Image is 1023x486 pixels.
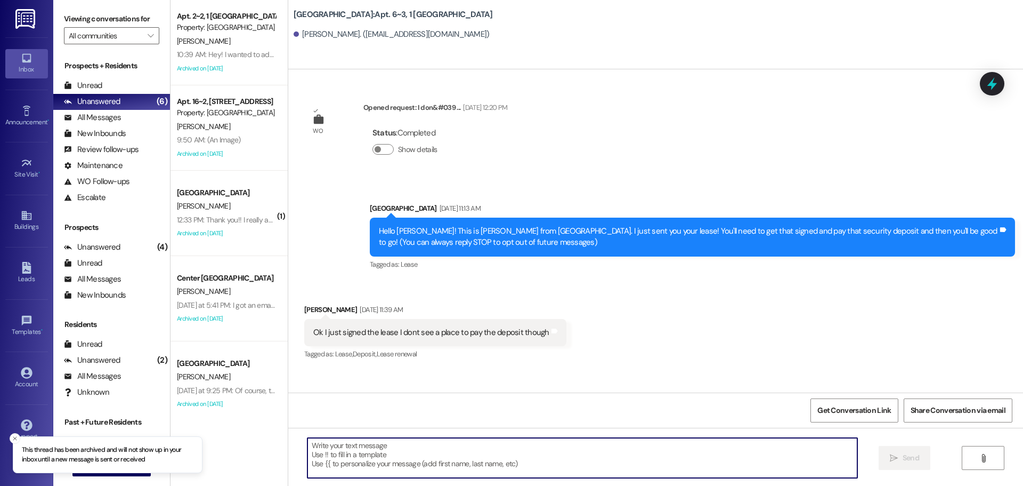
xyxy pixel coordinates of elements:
span: Lease renewal [377,349,417,358]
div: Unanswered [64,242,120,253]
div: Prospects [53,222,170,233]
div: All Messages [64,371,121,382]
span: Deposit , [353,349,377,358]
div: [DATE] at 5:41 PM: I got an email with parking info. Is there a fee for handicap parking? [177,300,439,310]
div: Apt. 2~2, 1 [GEOGRAPHIC_DATA] [177,11,275,22]
div: Opened request: I don&#039 ... [363,102,508,117]
span: [PERSON_NAME] [177,36,230,46]
div: Past + Future Residents [53,417,170,428]
button: Close toast [10,433,20,444]
span: [PERSON_NAME] [177,372,230,381]
a: Site Visit • [5,154,48,183]
div: : Completed [372,125,442,141]
p: This thread has been archived and will not show up in your inbox until a new message is sent or r... [22,445,193,464]
a: Leads [5,259,48,288]
span: Share Conversation via email [911,405,1005,416]
div: [PERSON_NAME] [304,304,566,319]
div: [GEOGRAPHIC_DATA] [370,203,1015,218]
b: Status [372,128,396,138]
span: • [47,117,49,124]
div: Archived on [DATE] [176,147,277,161]
div: [PERSON_NAME]. ([EMAIL_ADDRESS][DOMAIN_NAME]) [294,29,490,40]
label: Viewing conversations for [64,11,159,27]
span: [PERSON_NAME] [177,286,230,296]
div: Hello [PERSON_NAME]! This is [PERSON_NAME] from [GEOGRAPHIC_DATA]. I just sent you your lease! Yo... [379,226,998,249]
div: Unanswered [64,355,120,366]
button: Get Conversation Link [810,399,898,423]
div: Ok I just signed the lease I dont see a place to pay the deposit though [313,327,549,338]
div: 12:33 PM: Thank you!! I really appreciate it!! I see it in my account now :) [177,215,395,225]
div: [DATE] 12:20 PM [460,102,507,113]
div: Unanswered [64,96,120,107]
div: [GEOGRAPHIC_DATA] [177,187,275,198]
span: Lease [401,260,418,269]
div: Residents [53,319,170,330]
span: [PERSON_NAME] [177,122,230,131]
span: Get Conversation Link [817,405,891,416]
div: Unknown [64,387,109,398]
div: (6) [154,93,170,110]
div: Archived on [DATE] [176,227,277,240]
div: WO [313,125,323,137]
span: • [38,169,40,177]
div: (4) [155,239,170,256]
div: New Inbounds [64,128,126,139]
div: Tagged as: [370,257,1015,272]
div: New Inbounds [64,290,126,301]
div: Archived on [DATE] [176,397,277,411]
div: Unread [64,80,102,91]
a: Inbox [5,49,48,78]
img: ResiDesk Logo [15,9,37,29]
button: Send [879,446,930,470]
div: Apt. 16~2, [STREET_ADDRESS] [177,96,275,107]
div: WO Follow-ups [64,176,129,187]
span: [PERSON_NAME] [177,201,230,211]
div: All Messages [64,274,121,285]
span: Send [903,452,919,464]
div: [DATE] at 9:25 PM: Of course, thanks for walking me through it [177,386,367,395]
div: 9:50 AM: (An Image) [177,135,241,145]
div: Review follow-ups [64,144,139,155]
button: Share Conversation via email [904,399,1012,423]
div: Prospects + Residents [53,60,170,71]
div: Tagged as: [304,346,566,362]
label: Show details [398,144,437,155]
div: Center [GEOGRAPHIC_DATA] [177,273,275,284]
span: Lease , [335,349,353,358]
b: [GEOGRAPHIC_DATA]: Apt. 6~3, 1 [GEOGRAPHIC_DATA] [294,9,493,20]
a: Buildings [5,206,48,235]
div: All Messages [64,112,121,123]
a: Templates • [5,312,48,340]
span: • [41,326,43,334]
div: [GEOGRAPHIC_DATA] [177,358,275,369]
a: Support [5,416,48,445]
a: Account [5,364,48,393]
div: Unread [64,258,102,269]
div: [DATE] 11:13 AM [437,203,481,214]
i:  [890,454,898,463]
i:  [148,31,153,40]
div: Property: [GEOGRAPHIC_DATA] [177,107,275,118]
div: Property: [GEOGRAPHIC_DATA] [177,22,275,33]
div: [DATE] 11:39 AM [357,304,403,315]
div: Maintenance [64,160,123,171]
div: Archived on [DATE] [176,62,277,75]
div: Escalate [64,192,105,203]
div: Archived on [DATE] [176,312,277,325]
input: All communities [69,27,142,44]
i:  [979,454,987,463]
div: (2) [155,352,170,369]
div: Unread [64,339,102,350]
